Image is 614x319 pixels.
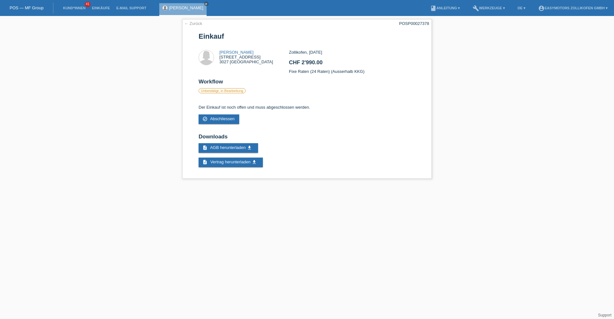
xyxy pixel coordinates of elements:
i: check_circle_outline [202,116,208,121]
i: description [202,145,208,150]
a: check_circle_outline Abschliessen [199,114,239,124]
a: Kund*innen [60,6,89,10]
h2: Workflow [199,79,415,88]
a: close [204,2,209,6]
div: POSP00027378 [399,21,429,26]
a: description AGB herunterladen get_app [199,143,258,153]
span: 41 [85,2,91,7]
label: Unbestätigt, in Bearbeitung [199,88,246,93]
a: account_circleEasymotors Zollikofen GmbH ▾ [535,6,611,10]
i: get_app [252,159,257,165]
a: Support [598,313,611,317]
i: account_circle [538,5,545,12]
a: E-Mail Support [113,6,150,10]
h2: CHF 2'990.00 [289,59,415,69]
i: book [430,5,437,12]
span: AGB herunterladen [210,145,246,150]
a: buildWerkzeuge ▾ [469,6,508,10]
span: Vertrag herunterladen [210,159,251,164]
i: close [205,2,208,5]
a: [PERSON_NAME] [169,5,203,10]
div: Zollikofen, [DATE] Fixe Raten (24 Raten) (Ausserhalb KKG) [289,50,415,79]
a: POS — MF Group [10,5,43,10]
a: description Vertrag herunterladen get_app [199,158,263,167]
i: get_app [247,145,252,150]
a: [PERSON_NAME] [219,50,254,55]
a: Einkäufe [89,6,113,10]
span: Abschliessen [210,116,235,121]
i: description [202,159,208,165]
a: ← Zurück [184,21,202,26]
h2: Downloads [199,134,415,143]
p: Der Einkauf ist noch offen und muss abgeschlossen werden. [199,105,415,110]
i: build [473,5,479,12]
div: [STREET_ADDRESS] 3027 [GEOGRAPHIC_DATA] [219,50,273,64]
h1: Einkauf [199,32,415,40]
a: DE ▾ [515,6,529,10]
a: bookAnleitung ▾ [427,6,463,10]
